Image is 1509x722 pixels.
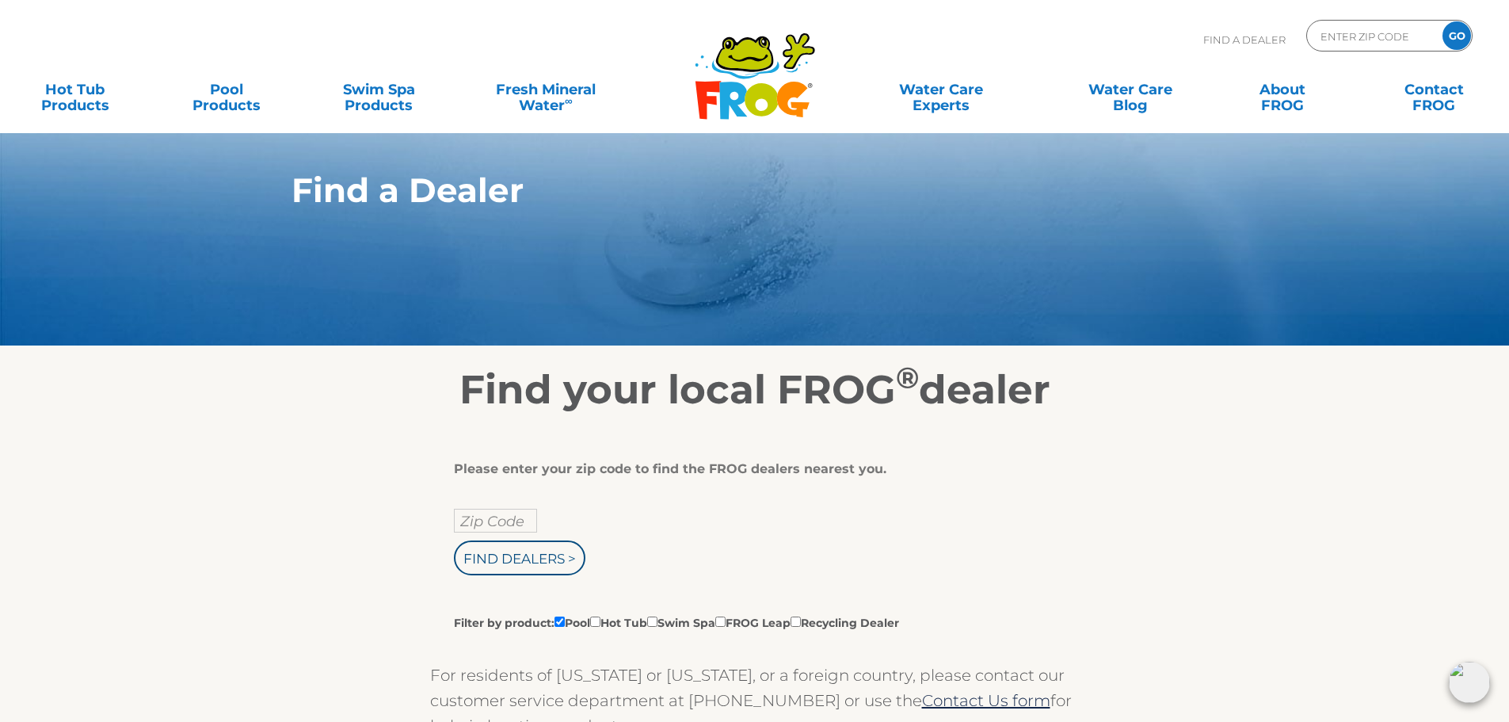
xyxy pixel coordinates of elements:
[1375,74,1493,105] a: ContactFROG
[554,617,565,627] input: Filter by product:PoolHot TubSwim SpaFROG LeapRecycling Dealer
[1449,662,1490,703] img: openIcon
[1203,20,1286,59] p: Find A Dealer
[268,366,1242,414] h2: Find your local FROG dealer
[471,74,619,105] a: Fresh MineralWater∞
[454,461,1044,477] div: Please enter your zip code to find the FROG dealers nearest you.
[715,617,726,627] input: Filter by product:PoolHot TubSwim SpaFROG LeapRecycling Dealer
[320,74,438,105] a: Swim SpaProducts
[896,360,919,395] sup: ®
[292,171,1145,209] h1: Find a Dealer
[16,74,134,105] a: Hot TubProducts
[791,617,801,627] input: Filter by product:PoolHot TubSwim SpaFROG LeapRecycling Dealer
[1071,74,1189,105] a: Water CareBlog
[1319,25,1426,48] input: Zip Code Form
[168,74,286,105] a: PoolProducts
[922,691,1050,710] a: Contact Us form
[1223,74,1341,105] a: AboutFROG
[454,613,899,631] label: Filter by product: Pool Hot Tub Swim Spa FROG Leap Recycling Dealer
[647,617,657,627] input: Filter by product:PoolHot TubSwim SpaFROG LeapRecycling Dealer
[565,94,573,107] sup: ∞
[1442,21,1471,50] input: GO
[454,541,585,575] input: Find Dealers >
[590,617,600,627] input: Filter by product:PoolHot TubSwim SpaFROG LeapRecycling Dealer
[845,74,1037,105] a: Water CareExperts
